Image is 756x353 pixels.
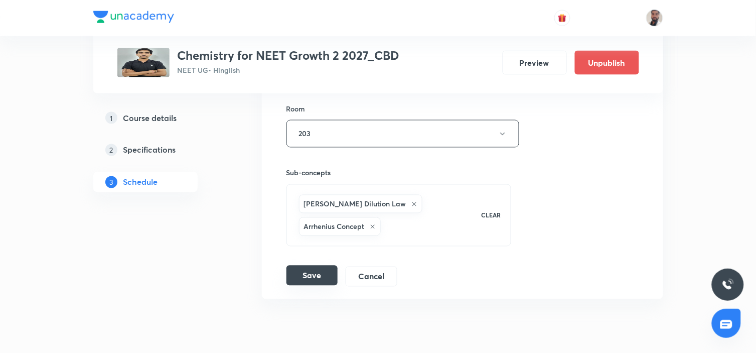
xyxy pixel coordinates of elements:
[123,176,158,188] h5: Schedule
[722,279,734,291] img: ttu
[304,199,406,209] h6: [PERSON_NAME] Dilution Law
[93,11,174,26] a: Company Logo
[286,266,338,286] button: Save
[286,103,306,114] h6: Room
[117,48,170,77] img: b1f9466c78bd4c0191e3f83634f5224a.jpg
[558,14,567,23] img: avatar
[93,108,230,128] a: 1Course details
[286,168,512,178] h6: Sub-concepts
[105,112,117,124] p: 1
[286,120,519,148] button: 203
[105,144,117,156] p: 2
[304,221,365,232] h6: Arrhenius Concept
[178,65,399,75] p: NEET UG • Hinglish
[503,51,567,75] button: Preview
[123,112,177,124] h5: Course details
[554,10,570,26] button: avatar
[646,10,663,27] img: SHAHNAWAZ AHMAD
[346,267,397,287] button: Cancel
[178,48,399,63] h3: Chemistry for NEET Growth 2 2027_CBD
[123,144,176,156] h5: Specifications
[575,51,639,75] button: Unpublish
[481,211,501,220] p: CLEAR
[105,176,117,188] p: 3
[93,11,174,23] img: Company Logo
[93,140,230,160] a: 2Specifications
